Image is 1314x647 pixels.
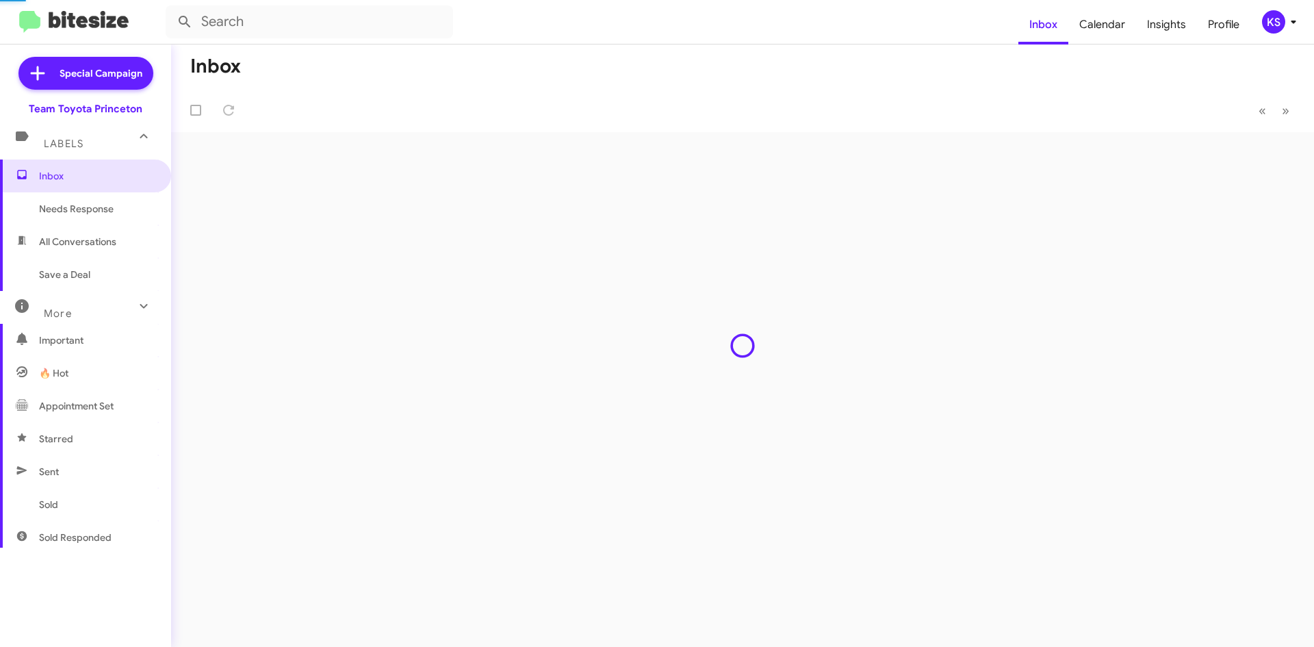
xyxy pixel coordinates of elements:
[39,235,116,249] span: All Conversations
[39,498,58,511] span: Sold
[44,307,72,320] span: More
[60,66,142,80] span: Special Campaign
[1018,5,1068,45] a: Inbox
[1282,102,1289,119] span: »
[1262,10,1285,34] div: KS
[1197,5,1250,45] a: Profile
[18,57,153,90] a: Special Campaign
[1250,10,1299,34] button: KS
[1250,97,1274,125] button: Previous
[39,399,114,413] span: Appointment Set
[39,169,155,183] span: Inbox
[39,333,155,347] span: Important
[39,432,73,446] span: Starred
[1259,102,1266,119] span: «
[39,531,112,544] span: Sold Responded
[44,138,83,150] span: Labels
[1068,5,1136,45] a: Calendar
[39,465,59,479] span: Sent
[1136,5,1197,45] a: Insights
[1274,97,1298,125] button: Next
[39,268,90,281] span: Save a Deal
[39,202,155,216] span: Needs Response
[39,366,68,380] span: 🔥 Hot
[1251,97,1298,125] nav: Page navigation example
[166,5,453,38] input: Search
[29,102,142,116] div: Team Toyota Princeton
[190,55,241,77] h1: Inbox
